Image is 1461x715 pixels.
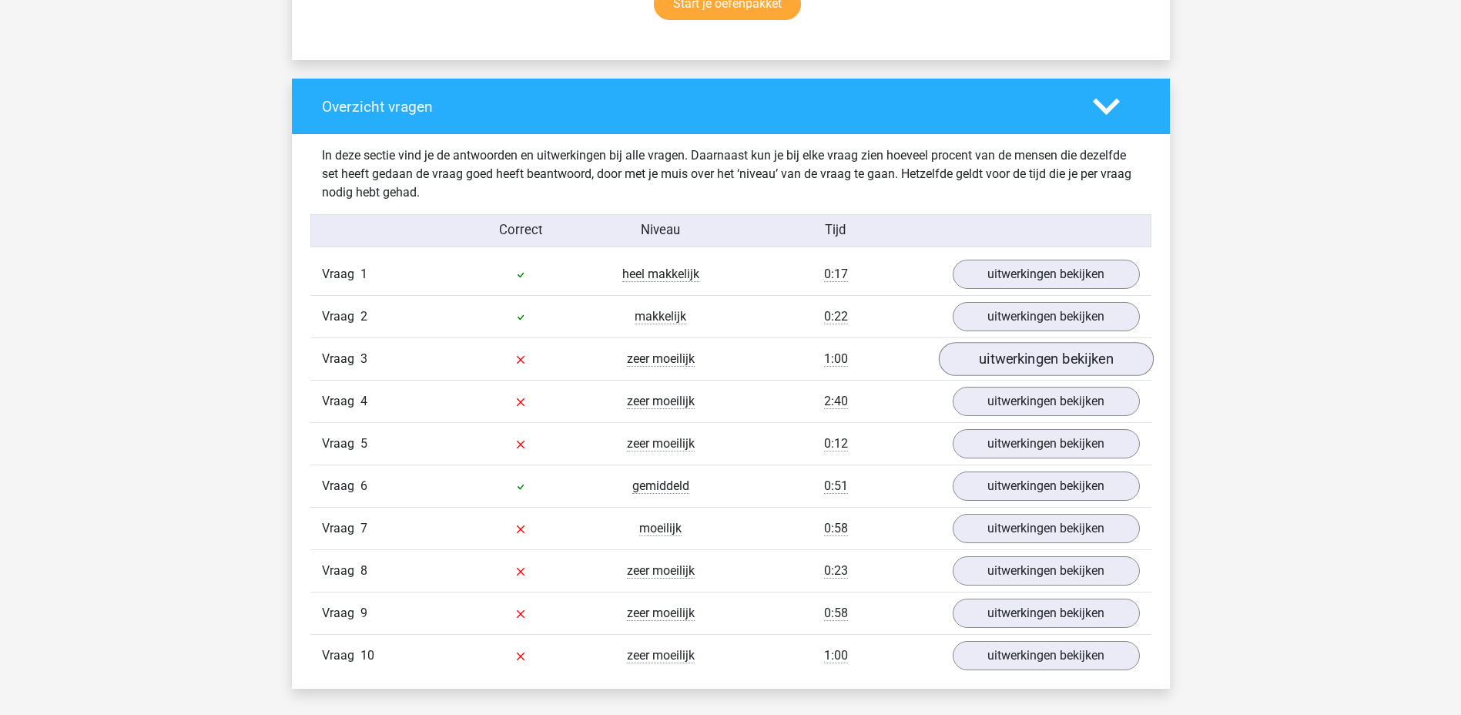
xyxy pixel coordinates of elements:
a: uitwerkingen bekijken [953,302,1140,331]
a: uitwerkingen bekijken [938,343,1153,377]
a: uitwerkingen bekijken [953,472,1140,501]
span: zeer moeilijk [627,563,695,579]
div: Correct [451,221,591,240]
span: 1:00 [824,648,848,663]
div: In deze sectie vind je de antwoorden en uitwerkingen bij alle vragen. Daarnaast kun je bij elke v... [310,146,1151,202]
span: zeer moeilijk [627,351,695,367]
span: Vraag [322,604,360,623]
a: uitwerkingen bekijken [953,514,1140,543]
span: Vraag [322,646,360,665]
span: 8 [360,563,367,578]
span: 0:17 [824,267,848,282]
a: uitwerkingen bekijken [953,641,1140,670]
span: 0:51 [824,478,848,494]
span: Vraag [322,307,360,326]
span: 0:23 [824,563,848,579]
span: Vraag [322,392,360,411]
span: 1 [360,267,367,281]
span: 7 [360,521,367,535]
span: 3 [360,351,367,366]
span: 6 [360,478,367,493]
a: uitwerkingen bekijken [953,556,1140,586]
span: 0:22 [824,309,848,324]
span: 2:40 [824,394,848,409]
span: Vraag [322,477,360,495]
span: 2 [360,309,367,324]
span: 1:00 [824,351,848,367]
h4: Overzicht vragen [322,98,1070,116]
span: moeilijk [639,521,682,536]
span: zeer moeilijk [627,606,695,621]
a: uitwerkingen bekijken [953,429,1140,458]
span: 10 [360,648,374,663]
span: 5 [360,436,367,451]
span: Vraag [322,562,360,580]
span: 9 [360,606,367,620]
a: uitwerkingen bekijken [953,260,1140,289]
span: Vraag [322,435,360,453]
a: uitwerkingen bekijken [953,387,1140,416]
span: 0:58 [824,606,848,621]
span: gemiddeld [632,478,689,494]
div: Tijd [730,221,940,240]
div: Niveau [591,221,731,240]
a: uitwerkingen bekijken [953,599,1140,628]
span: zeer moeilijk [627,436,695,451]
span: 0:12 [824,436,848,451]
span: makkelijk [635,309,686,324]
span: zeer moeilijk [627,394,695,409]
span: 4 [360,394,367,408]
span: 0:58 [824,521,848,536]
span: Vraag [322,519,360,538]
span: Vraag [322,265,360,284]
span: zeer moeilijk [627,648,695,663]
span: Vraag [322,350,360,368]
span: heel makkelijk [622,267,699,282]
